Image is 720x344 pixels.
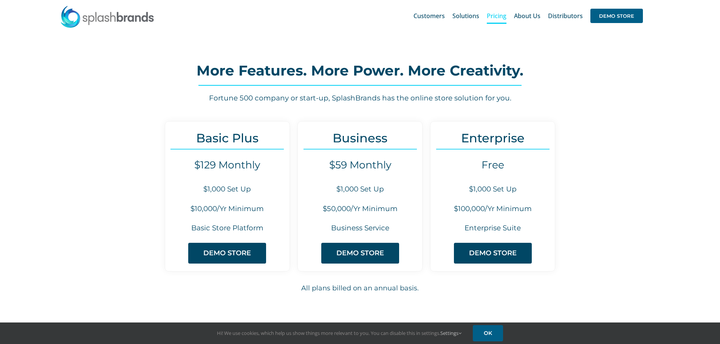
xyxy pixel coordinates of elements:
[590,9,643,23] span: DEMO STORE
[452,13,479,19] span: Solutions
[217,330,461,336] span: Hi! We use cookies, which help us show things more relevant to you. You can disable this in setti...
[469,249,517,257] span: DEMO STORE
[321,243,399,264] a: DEMO STORE
[298,131,422,145] h3: Business
[590,4,643,28] a: DEMO STORE
[413,4,445,28] a: Customers
[430,204,555,214] h6: $100,000/Yr Minimum
[165,159,290,171] h4: $129 Monthly
[60,5,155,28] img: SplashBrands.com Logo
[430,184,555,194] h6: $1,000 Set Up
[413,4,643,28] nav: Main Menu
[96,283,625,293] h6: All plans billed on an annual basis.
[440,330,461,336] a: Settings
[548,13,583,19] span: Distributors
[165,131,290,145] h3: Basic Plus
[336,249,384,257] span: DEMO STORE
[430,223,555,233] h6: Enterprise Suite
[203,249,251,257] span: DEMO STORE
[298,159,422,171] h4: $59 Monthly
[487,4,506,28] a: Pricing
[298,184,422,194] h6: $1,000 Set Up
[454,243,532,264] a: DEMO STORE
[514,13,540,19] span: About Us
[430,159,555,171] h4: Free
[548,4,583,28] a: Distributors
[298,223,422,233] h6: Business Service
[95,93,624,103] h6: Fortune 500 company or start-up, SplashBrands has the online store solution for you.
[298,204,422,214] h6: $50,000/Yr Minimum
[188,243,266,264] a: DEMO STORE
[413,13,445,19] span: Customers
[95,63,624,78] h2: More Features. More Power. More Creativity.
[473,325,503,341] a: OK
[165,184,290,194] h6: $1,000 Set Up
[165,204,290,214] h6: $10,000/Yr Minimum
[430,131,555,145] h3: Enterprise
[487,13,506,19] span: Pricing
[165,223,290,233] h6: Basic Store Platform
